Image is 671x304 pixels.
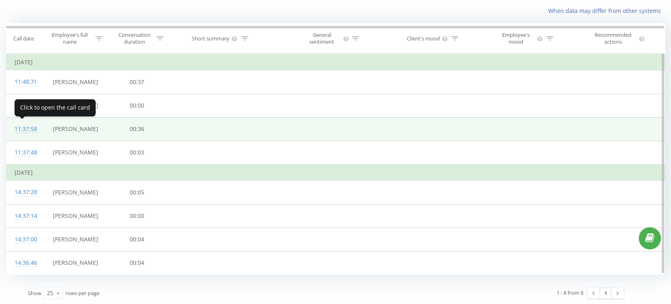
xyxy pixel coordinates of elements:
td: 00:00 [108,94,166,117]
td: 00:37 [108,70,166,94]
td: 00:04 [108,228,166,251]
td: [PERSON_NAME] [43,251,108,274]
div: Client's mood [407,35,440,42]
div: 14:37:28 [15,184,35,200]
div: Employee's full name [46,32,93,45]
td: [PERSON_NAME] [43,70,108,94]
td: 00:04 [108,251,166,274]
div: Conversation duration [115,32,154,45]
td: [PERSON_NAME] [43,228,108,251]
div: Call date [13,35,34,42]
td: [DATE] [6,54,665,70]
td: 00:05 [108,181,166,204]
div: 14:36:46 [15,255,35,271]
a: When data may differ from other systems [548,7,665,15]
span: Show [28,289,41,297]
div: General sentiment [303,32,341,45]
div: Click to open the call card [15,99,96,116]
td: 00:36 [108,117,166,141]
div: 14:37:14 [15,208,35,224]
div: Short summary [192,35,229,42]
div: 14:37:00 [15,232,35,247]
div: 11:37:48 [15,145,35,160]
td: [PERSON_NAME] [43,94,108,117]
span: rows per page [65,289,99,297]
div: 1 - 8 from 8 [557,289,583,297]
td: [DATE] [6,165,665,181]
td: 00:00 [108,204,166,228]
td: [PERSON_NAME] [43,141,108,165]
td: [PERSON_NAME] [43,117,108,141]
td: 00:03 [108,141,166,165]
div: 11:47:58 [15,98,35,114]
div: 11:37:58 [15,121,35,137]
td: [PERSON_NAME] [43,181,108,204]
a: 1 [599,287,612,299]
div: 11:48:31 [15,74,35,90]
div: Recommended actions [589,32,637,45]
div: Employee's mood [497,32,535,45]
td: [PERSON_NAME] [43,204,108,228]
div: 25 [47,289,53,297]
